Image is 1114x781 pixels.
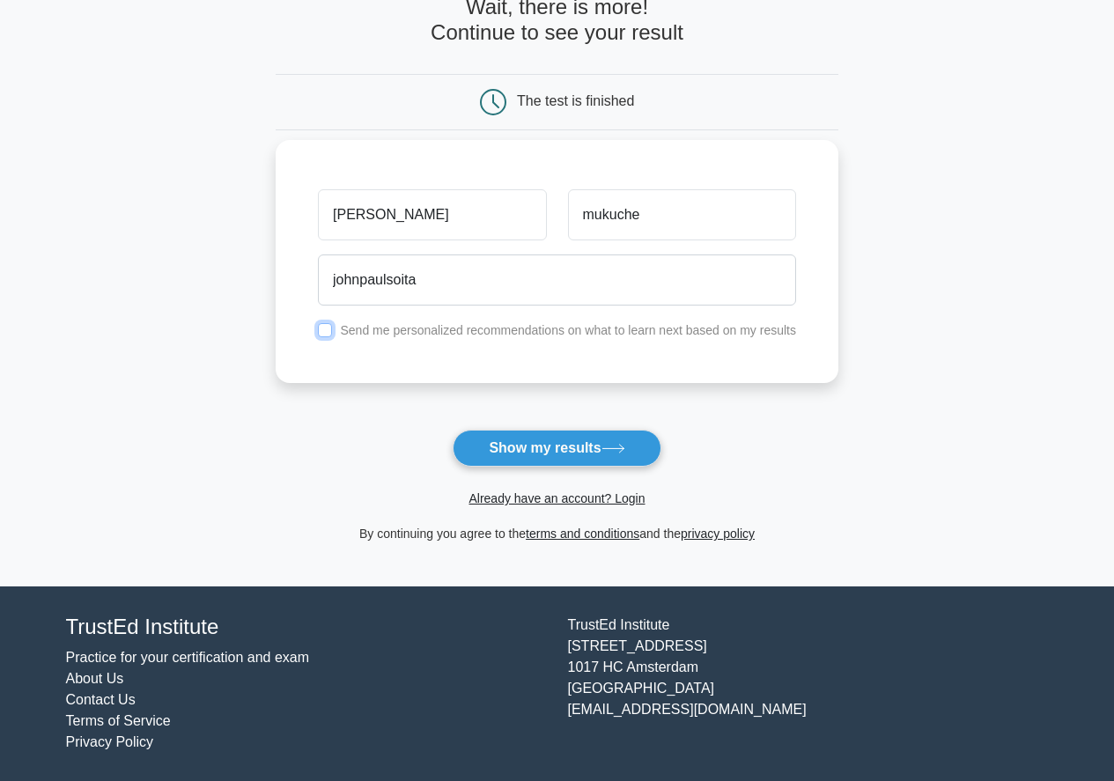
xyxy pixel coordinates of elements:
[468,491,645,505] a: Already have an account? Login
[66,734,154,749] a: Privacy Policy
[66,671,124,686] a: About Us
[340,323,796,337] label: Send me personalized recommendations on what to learn next based on my results
[265,523,849,544] div: By continuing you agree to the and the
[318,189,546,240] input: First name
[66,713,171,728] a: Terms of Service
[681,527,755,541] a: privacy policy
[568,189,796,240] input: Last name
[66,692,136,707] a: Contact Us
[453,430,660,467] button: Show my results
[66,615,547,640] h4: TrustEd Institute
[318,254,796,306] input: Email
[66,650,310,665] a: Practice for your certification and exam
[526,527,639,541] a: terms and conditions
[517,93,634,108] div: The test is finished
[557,615,1059,753] div: TrustEd Institute [STREET_ADDRESS] 1017 HC Amsterdam [GEOGRAPHIC_DATA] [EMAIL_ADDRESS][DOMAIN_NAME]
